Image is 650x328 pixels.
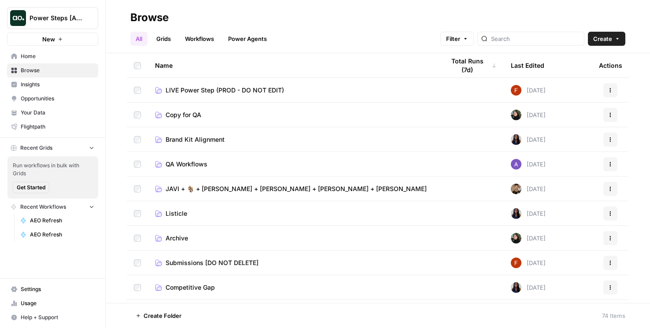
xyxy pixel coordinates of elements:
[7,49,98,63] a: Home
[593,34,612,43] span: Create
[7,63,98,77] a: Browse
[7,141,98,155] button: Recent Grids
[130,11,169,25] div: Browse
[155,258,431,267] a: Submissions [DO NOT DELETE]
[21,52,94,60] span: Home
[511,85,521,96] img: 7nhihnjpesijol0l01fvic7q4e5q
[511,53,544,77] div: Last Edited
[445,53,497,77] div: Total Runs (7d)
[7,106,98,120] a: Your Data
[446,34,460,43] span: Filter
[7,310,98,324] button: Help + Support
[42,35,55,44] span: New
[440,32,474,46] button: Filter
[30,14,83,22] span: Power Steps [Admin]
[511,85,546,96] div: [DATE]
[16,228,98,242] a: AEO Refresh
[13,182,49,193] button: Get Started
[10,10,26,26] img: Power Steps [Admin] Logo
[155,53,431,77] div: Name
[155,209,431,218] a: Listicle
[21,123,94,131] span: Flightpath
[511,282,546,293] div: [DATE]
[155,184,431,193] a: JAVI + 🐐 + [PERSON_NAME] + [PERSON_NAME] + [PERSON_NAME] + [PERSON_NAME]
[21,95,94,103] span: Opportunities
[13,162,93,177] span: Run workflows in bulk with Grids
[511,258,521,268] img: 7nhihnjpesijol0l01fvic7q4e5q
[7,120,98,134] a: Flightpath
[21,109,94,117] span: Your Data
[155,135,431,144] a: Brand Kit Alignment
[511,208,546,219] div: [DATE]
[511,184,546,194] div: [DATE]
[166,283,215,292] span: Competitive Gap
[155,111,431,119] a: Copy for QA
[7,77,98,92] a: Insights
[166,111,201,119] span: Copy for QA
[511,134,521,145] img: rox323kbkgutb4wcij4krxobkpon
[130,309,187,323] button: Create Folder
[20,144,52,152] span: Recent Grids
[166,258,259,267] span: Submissions [DO NOT DELETE]
[130,32,148,46] a: All
[21,313,94,321] span: Help + Support
[17,184,45,192] span: Get Started
[7,296,98,310] a: Usage
[511,159,521,170] img: g01y0g2low5lm353iyfhqhs8o1lu
[511,110,521,120] img: eoqc67reg7z2luvnwhy7wyvdqmsw
[7,33,98,46] button: New
[180,32,219,46] a: Workflows
[223,32,272,46] a: Power Agents
[20,203,66,211] span: Recent Workflows
[511,233,546,243] div: [DATE]
[7,7,98,29] button: Workspace: Power Steps [Admin]
[588,32,625,46] button: Create
[21,66,94,74] span: Browse
[21,285,94,293] span: Settings
[166,135,225,144] span: Brand Kit Alignment
[155,86,431,95] a: LIVE Power Step (PROD - DO NOT EDIT)
[166,209,187,218] span: Listicle
[511,233,521,243] img: eoqc67reg7z2luvnwhy7wyvdqmsw
[30,231,94,239] span: AEO Refresh
[155,234,431,243] a: Archive
[155,283,431,292] a: Competitive Gap
[511,282,521,293] img: rox323kbkgutb4wcij4krxobkpon
[511,159,546,170] div: [DATE]
[511,184,521,194] img: 36rz0nf6lyfqsoxlb67712aiq2cf
[166,184,427,193] span: JAVI + 🐐 + [PERSON_NAME] + [PERSON_NAME] + [PERSON_NAME] + [PERSON_NAME]
[511,258,546,268] div: [DATE]
[7,282,98,296] a: Settings
[16,214,98,228] a: AEO Refresh
[144,311,181,320] span: Create Folder
[30,217,94,225] span: AEO Refresh
[602,311,625,320] div: 74 Items
[166,234,188,243] span: Archive
[511,110,546,120] div: [DATE]
[21,299,94,307] span: Usage
[151,32,176,46] a: Grids
[166,86,284,95] span: LIVE Power Step (PROD - DO NOT EDIT)
[491,34,580,43] input: Search
[7,200,98,214] button: Recent Workflows
[599,53,622,77] div: Actions
[166,160,207,169] span: QA Workflows
[7,92,98,106] a: Opportunities
[21,81,94,88] span: Insights
[511,208,521,219] img: rox323kbkgutb4wcij4krxobkpon
[155,160,431,169] a: QA Workflows
[511,134,546,145] div: [DATE]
